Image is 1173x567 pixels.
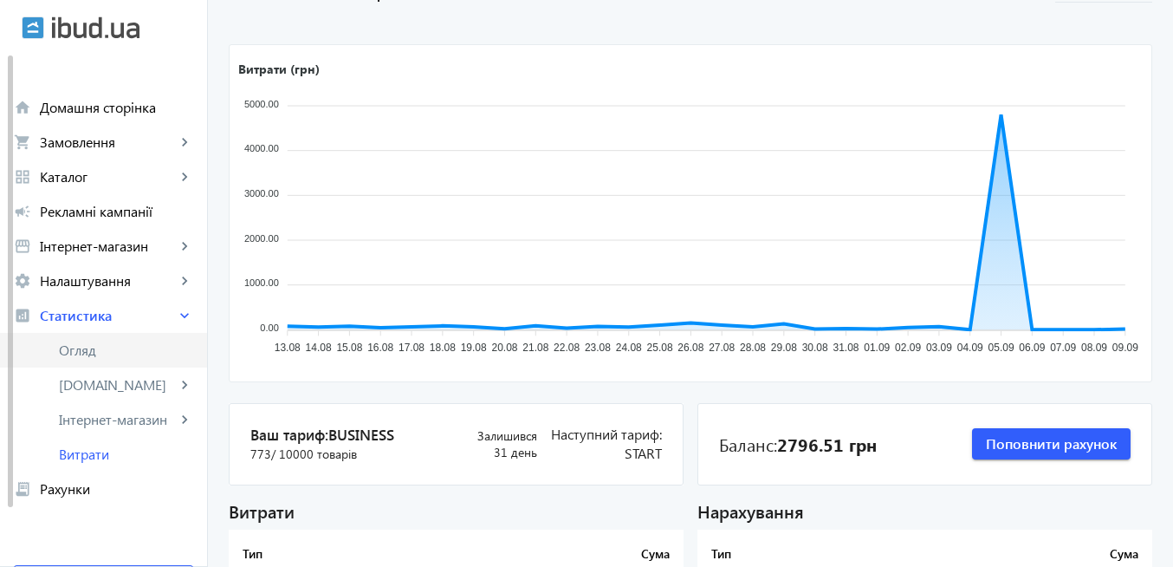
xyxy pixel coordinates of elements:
[40,238,176,255] span: Інтернет-магазин
[740,342,766,355] tspan: 28.08
[986,434,1117,453] span: Поповнити рахунок
[777,432,877,456] b: 2796.51 грн
[250,446,357,463] span: 773
[709,342,735,355] tspan: 27.08
[306,342,332,355] tspan: 14.08
[59,376,176,394] span: [DOMAIN_NAME]
[244,278,279,289] tspan: 1000.00
[957,342,983,355] tspan: 04.09
[238,61,320,77] text: Витрати (грн)
[176,307,193,324] mat-icon: keyboard_arrow_right
[176,238,193,255] mat-icon: keyboard_arrow_right
[1112,342,1138,355] tspan: 09.09
[52,16,139,39] img: ibud_text.svg
[585,342,611,355] tspan: 23.08
[336,342,362,355] tspan: 15.08
[40,168,176,186] span: Каталог
[328,425,394,444] span: Business
[59,342,193,359] span: Огляд
[895,342,921,355] tspan: 02.09
[430,342,456,355] tspan: 18.08
[14,238,31,255] mat-icon: storefront
[244,233,279,244] tspan: 2000.00
[271,446,357,462] span: / 10000 товарів
[14,480,31,498] mat-icon: receipt_long
[14,99,31,116] mat-icon: home
[554,342,580,355] tspan: 22.08
[250,425,442,446] span: Ваш тариф:
[367,342,393,355] tspan: 16.08
[972,428,1131,459] button: Поповнити рахунок
[647,342,673,355] tspan: 25.08
[229,499,684,523] div: Витрати
[442,427,537,445] span: Залишився
[14,134,31,151] mat-icon: shopping_cart
[988,342,1014,355] tspan: 05.09
[40,203,193,220] span: Рекламні кампанії
[833,342,859,355] tspan: 31.08
[864,342,890,355] tspan: 01.09
[1050,342,1076,355] tspan: 07.09
[491,342,517,355] tspan: 20.08
[14,203,31,220] mat-icon: campaign
[677,342,703,355] tspan: 26.08
[244,99,279,109] tspan: 5000.00
[14,168,31,186] mat-icon: grid_view
[244,144,279,154] tspan: 4000.00
[14,307,31,324] mat-icon: analytics
[275,342,301,355] tspan: 13.08
[40,272,176,290] span: Налаштування
[14,272,31,290] mat-icon: settings
[697,499,1152,523] div: Нарахування
[461,342,487,355] tspan: 19.08
[40,480,193,498] span: Рахунки
[926,342,952,355] tspan: 03.09
[40,99,193,116] span: Домашня сторінка
[59,446,193,463] span: Витрати
[1081,342,1107,355] tspan: 08.09
[244,188,279,199] tspan: 3000.00
[616,342,642,355] tspan: 24.08
[176,168,193,186] mat-icon: keyboard_arrow_right
[442,427,537,461] div: 31 день
[522,342,548,355] tspan: 21.08
[176,411,193,428] mat-icon: keyboard_arrow_right
[719,432,877,456] div: Баланс:
[176,134,193,151] mat-icon: keyboard_arrow_right
[260,323,278,333] tspan: 0.00
[176,376,193,394] mat-icon: keyboard_arrow_right
[59,411,176,428] span: Інтернет-магазин
[22,16,44,39] img: ibud.svg
[1019,342,1045,355] tspan: 06.09
[551,425,662,443] span: Наступний тариф:
[399,342,424,355] tspan: 17.08
[176,272,193,290] mat-icon: keyboard_arrow_right
[551,444,662,463] span: Start
[802,342,828,355] tspan: 30.08
[40,134,176,151] span: Замовлення
[40,307,176,324] span: Статистика
[771,342,797,355] tspan: 29.08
